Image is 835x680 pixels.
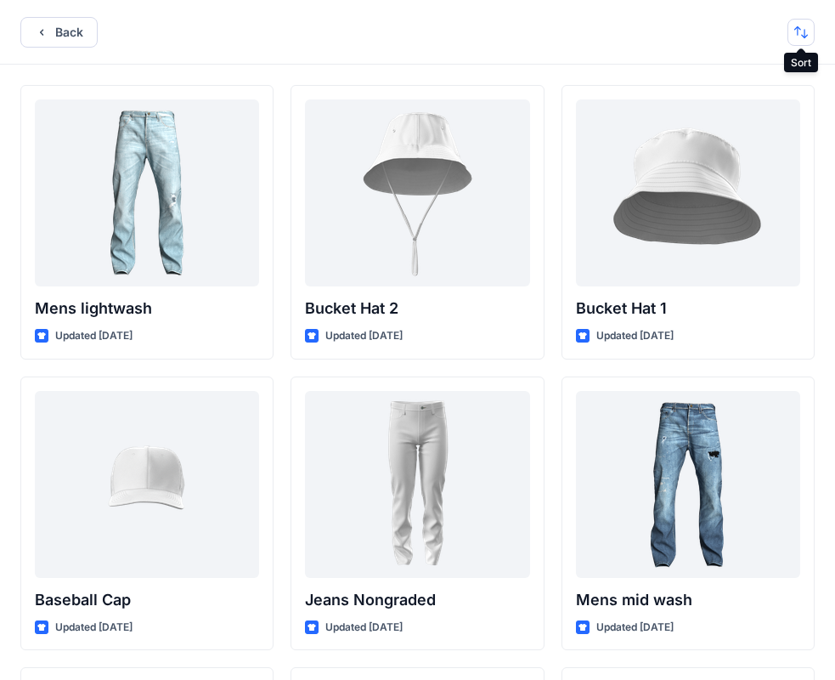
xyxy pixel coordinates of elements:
button: Back [20,17,98,48]
a: Mens mid wash [576,391,800,578]
p: Mens lightwash [35,297,259,320]
a: Jeans Nongraded [305,391,529,578]
a: Baseball Cap [35,391,259,578]
p: Updated [DATE] [325,327,403,345]
a: Mens lightwash [35,99,259,286]
p: Bucket Hat 1 [576,297,800,320]
p: Updated [DATE] [596,327,674,345]
p: Bucket Hat 2 [305,297,529,320]
p: Updated [DATE] [325,619,403,637]
p: Updated [DATE] [55,327,133,345]
p: Updated [DATE] [596,619,674,637]
a: Bucket Hat 1 [576,99,800,286]
p: Baseball Cap [35,588,259,612]
p: Jeans Nongraded [305,588,529,612]
p: Updated [DATE] [55,619,133,637]
a: Bucket Hat 2 [305,99,529,286]
p: Mens mid wash [576,588,800,612]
